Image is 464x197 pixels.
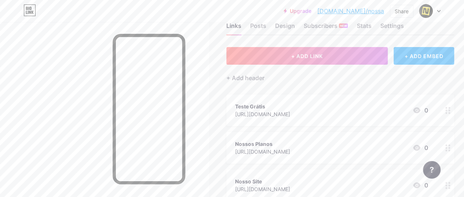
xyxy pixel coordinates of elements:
[340,24,347,28] span: NEW
[412,106,428,115] div: 0
[226,21,241,35] div: Links
[226,74,264,82] div: + Add header
[357,21,371,35] div: Stats
[235,140,290,148] div: Nossos Planos
[412,181,428,190] div: 0
[235,185,290,193] div: [URL][DOMAIN_NAME]
[395,7,409,15] div: Share
[226,47,388,65] button: + ADD LINK
[380,21,403,35] div: Settings
[419,4,433,18] img: no ssa
[412,143,428,152] div: 0
[394,47,454,65] div: + ADD EMBED
[304,21,348,35] div: Subscribers
[284,8,311,14] a: Upgrade
[235,178,290,185] div: Nosso Site
[291,53,323,59] span: + ADD LINK
[235,110,290,118] div: [URL][DOMAIN_NAME]
[250,21,266,35] div: Posts
[275,21,295,35] div: Design
[235,148,290,155] div: [URL][DOMAIN_NAME]
[235,103,290,110] div: Teste Grátis
[317,7,384,15] a: [DOMAIN_NAME]/nossa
